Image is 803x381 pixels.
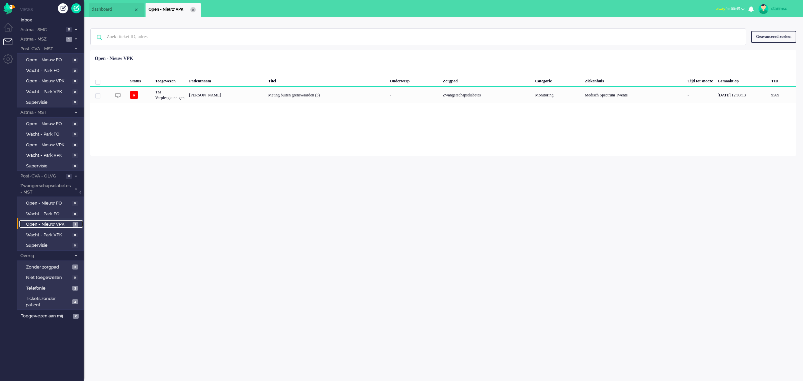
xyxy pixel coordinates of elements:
[19,77,83,84] a: Open - Nieuw VPK 0
[757,4,796,14] a: stanmsc
[26,78,70,84] span: Open - Nieuw VPK
[685,87,715,103] div: -
[19,27,64,33] span: Astma - SMC
[72,58,78,63] span: 0
[153,73,187,87] div: Toegewezen
[66,27,72,32] span: 0
[440,87,533,103] div: Zwangerschapsdiabetes
[3,23,18,38] li: Dashboard menu
[19,46,71,52] span: Post-CVA - MST
[72,233,78,238] span: 0
[769,73,796,87] div: TID
[21,17,84,23] span: Inbox
[58,3,68,13] div: Creëer ticket
[26,200,70,207] span: Open - Nieuw FO
[72,286,78,291] span: 3
[89,3,144,17] li: Dashboard
[115,93,121,98] img: ic_chat_grey.svg
[92,7,133,12] span: dashboard
[146,3,201,17] li: View
[26,131,70,138] span: Wacht - Park FO
[72,132,78,137] span: 0
[440,73,533,87] div: Zorgpad
[73,314,79,319] span: 2
[19,151,83,159] a: Wacht - Park VPK 0
[26,163,70,169] span: Supervisie
[19,141,83,148] a: Open - Nieuw VPK 0
[130,91,138,99] span: o
[716,6,740,11] span: for 00:45
[72,212,78,217] span: 0
[102,29,737,45] input: Zoek: ticket ID, adres
[72,264,78,270] span: 3
[26,275,70,281] span: Niet toegewezen
[3,54,18,69] li: Admin menu
[91,29,108,46] img: ic-search-icon.svg
[72,79,78,84] span: 0
[387,87,440,103] div: -
[19,88,83,95] a: Wacht - Park VPK 0
[72,153,78,158] span: 0
[72,68,78,73] span: 0
[3,3,15,14] img: flow_omnibird.svg
[19,312,84,319] a: Toegewezen aan mij 2
[95,55,133,62] div: Open - Nieuw VPK
[66,37,72,42] span: 1
[583,73,685,87] div: Ziekenhuis
[685,73,715,87] div: Tijd tot snooze
[583,87,685,103] div: Medisch Spectrum Twente
[19,220,83,228] a: Open - Nieuw VPK 1
[19,253,71,259] span: Overig
[153,87,187,103] div: TM Verpleegkundigen
[26,296,70,308] span: Tickets zonder patient
[19,98,83,106] a: Supervisie 0
[759,4,769,14] img: avatar
[19,183,71,195] span: Zwangerschapsdiabetes - MST
[190,7,196,12] div: Close tab
[72,299,78,304] span: 2
[19,173,64,179] span: Post-CVA - OLVG
[533,73,583,87] div: Categorie
[26,242,70,249] span: Supervisie
[26,285,71,292] span: Telefonie
[187,73,266,87] div: Patiëntnaam
[751,31,796,43] div: Geavanceerd zoeken
[26,121,70,127] span: Open - Nieuw FO
[19,231,83,238] a: Wacht - Park VPK 0
[71,3,81,13] a: Quick Ticket
[19,130,83,138] a: Wacht - Park FO 0
[19,284,83,292] a: Telefonie 3
[73,222,78,227] span: 1
[149,7,190,12] span: Open - Nieuw VPK
[26,152,70,159] span: Wacht - Park VPK
[769,87,796,103] div: 9569
[26,211,70,217] span: Wacht - Park FO
[19,274,83,281] a: Niet toegewezen 0
[66,174,72,179] span: 0
[20,7,84,12] li: Views
[712,2,748,17] li: awayfor 00:45
[19,56,83,63] a: Open - Nieuw FO 0
[712,4,748,14] button: awayfor 00:45
[19,36,64,43] span: Astma - MSZ
[72,122,78,127] span: 0
[26,99,70,106] span: Supervisie
[72,275,78,280] span: 0
[19,199,83,207] a: Open - Nieuw FO 0
[21,313,71,319] span: Toegewezen aan mij
[26,142,70,148] span: Open - Nieuw VPK
[19,120,83,127] a: Open - Nieuw FO 0
[266,73,387,87] div: Titel
[26,89,70,95] span: Wacht - Park VPK
[716,6,725,11] span: away
[3,4,15,9] a: Omnidesk
[26,68,70,74] span: Wacht - Park FO
[771,5,796,12] div: stanmsc
[72,100,78,105] span: 0
[26,264,71,271] span: Zonder zorgpad
[715,73,769,87] div: Gemaakt op
[72,143,78,148] span: 0
[26,57,70,63] span: Open - Nieuw FO
[26,232,70,238] span: Wacht - Park VPK
[19,162,83,169] a: Supervisie 0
